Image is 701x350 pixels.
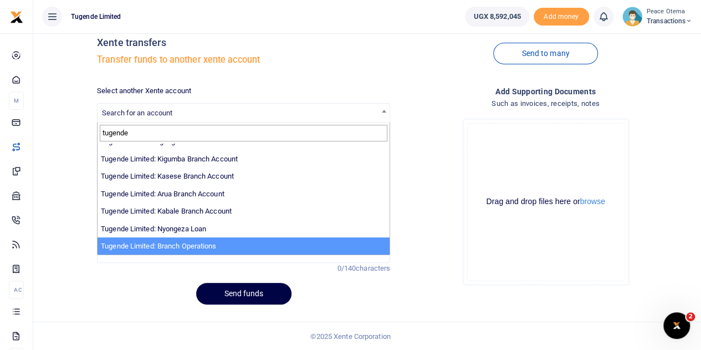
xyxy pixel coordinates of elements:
h4: Such as invoices, receipts, notes [399,98,692,110]
h5: Transfer funds to another xente account [97,54,390,65]
span: 2 [686,312,695,321]
label: Select another Xente account [97,85,191,97]
div: Drag and drop files here or [468,196,624,207]
a: Send to many [493,43,597,64]
a: logo-small logo-large logo-large [10,12,23,21]
a: profile-user Peace Otema Transactions [622,7,692,27]
input: Search [100,125,387,141]
label: Tugende Limited: Kigumba Branch Account [101,154,238,165]
a: Add money [534,12,589,20]
label: Tugende Limited: Branch Operations [101,241,216,252]
li: M [9,92,24,110]
span: Search for an account [102,109,172,117]
span: UGX 8,592,045 [473,11,520,22]
button: Send funds [196,283,291,305]
a: UGX 8,592,045 [465,7,529,27]
iframe: Intercom live chat [663,312,690,339]
button: browse [580,197,605,205]
span: 0/140 [337,264,356,272]
li: Ac [9,281,24,299]
span: Search for an account [97,103,390,123]
small: Peace Otema [647,7,692,17]
span: Transactions [647,16,692,26]
span: Add money [534,8,589,26]
span: Tugende Limited [66,12,126,22]
img: profile-user [622,7,642,27]
li: Wallet ballance [460,7,533,27]
span: Search for an account [98,104,390,121]
h4: Add supporting Documents [399,85,692,98]
div: File Uploader [463,119,629,285]
span: characters [356,264,390,272]
label: Tugende Limited: Kasese Branch Account [101,171,234,182]
label: Tugende Limited: Kabale Branch Account [101,206,232,217]
h4: Xente transfers [97,37,390,49]
label: Tugende Limited: Nyongeza Loan [101,224,206,235]
li: Toup your wallet [534,8,589,26]
img: logo-small [10,11,23,24]
label: Tugende Limited: Arua Branch Account [101,189,224,200]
